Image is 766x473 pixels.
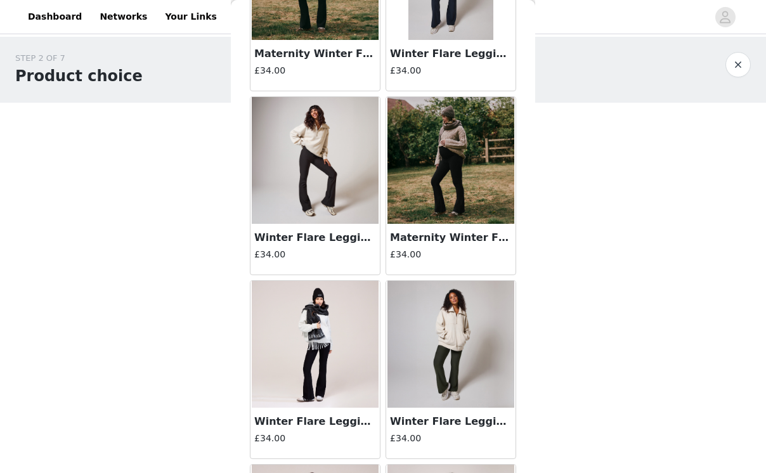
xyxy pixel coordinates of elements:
a: Networks [92,3,155,31]
h4: £34.00 [390,432,512,445]
h3: Winter Flare Leggings - Vintage Navy [390,46,512,62]
div: STEP 2 OF 7 [15,52,143,65]
h4: £34.00 [390,64,512,77]
h4: £34.00 [254,248,376,261]
h3: Maternity Winter Flare Leggings - Black [390,230,512,245]
h3: Winter Flare Leggings - Deep Olive [390,414,512,429]
h4: £34.00 [254,432,376,445]
h3: Winter Flare Leggings - Black Coffee [254,230,376,245]
h4: £34.00 [254,64,376,77]
h1: Product choice [15,65,143,87]
img: Maternity Winter Flare Leggings - Black [387,97,514,224]
img: Winter Flare Leggings - Black Coffee [252,97,379,224]
a: Your Links [157,3,224,31]
h3: Maternity Winter Flare Leggings - Black Coffee [254,46,376,62]
img: Winter Flare Leggings - Deep Olive [387,281,514,408]
h3: Winter Flare Leggings - Black [254,414,376,429]
div: avatar [719,7,731,27]
h4: £34.00 [390,248,512,261]
img: Winter Flare Leggings - Black [252,281,379,408]
a: Dashboard [20,3,89,31]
